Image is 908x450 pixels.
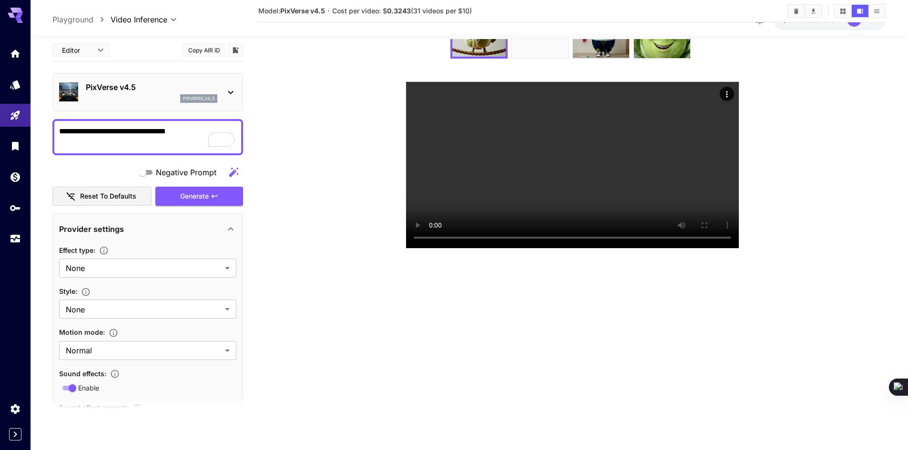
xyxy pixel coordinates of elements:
button: Show videos in list view [868,5,885,17]
span: None [66,304,221,315]
span: Generate [180,190,209,202]
button: Add to library [231,44,240,56]
button: Generate [155,186,243,206]
span: Effect type : [59,246,95,254]
button: Expand sidebar [9,428,21,440]
button: Show videos in grid view [835,5,851,17]
div: Models [10,79,21,90]
span: $33.18 [783,16,806,24]
span: Video Inference [111,14,167,25]
div: Clear videosDownload All [787,4,823,18]
span: Motion mode : [59,328,105,336]
span: None [66,262,221,274]
span: Editor [62,45,92,55]
div: PixVerse v4.5pixverse_v4_5 [59,78,236,107]
button: Clear videos [788,5,805,17]
span: Enable [78,383,99,393]
b: 0.3243 [387,7,411,15]
p: PixVerse v4.5 [86,81,217,93]
button: Controls whether to generate background sound or music. [106,369,123,379]
nav: breadcrumb [52,14,111,25]
div: Home [10,48,21,60]
div: API Keys [10,202,21,214]
div: Show videos in grid viewShow videos in video viewShow videos in list view [834,4,886,18]
div: Settings [10,403,21,415]
span: Style : [59,287,77,295]
span: credits left [806,16,839,24]
span: Model: [258,7,325,15]
div: Usage [10,233,21,245]
b: PixVerse v4.5 [280,7,325,15]
span: Normal [66,345,221,356]
p: · [327,5,330,17]
div: Wallet [10,171,21,183]
span: Sound effects : [59,370,106,378]
p: Provider settings [59,223,124,234]
span: Negative Prompt [156,167,216,178]
textarea: To enrich screen reader interactions, please activate Accessibility in Grammarly extension settings [59,125,236,148]
button: Show videos in video view [852,5,868,17]
a: Playground [52,14,93,25]
div: Provider settings [59,217,236,240]
button: Copy AIR ID [183,43,225,57]
p: pixverse_v4_5 [183,95,214,102]
button: Reset to defaults [52,186,152,206]
button: Download All [805,5,822,17]
div: Actions [720,87,734,101]
div: Library [10,140,21,152]
div: Playground [10,110,21,121]
span: Cost per video: $ (31 videos per $10) [332,7,472,15]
